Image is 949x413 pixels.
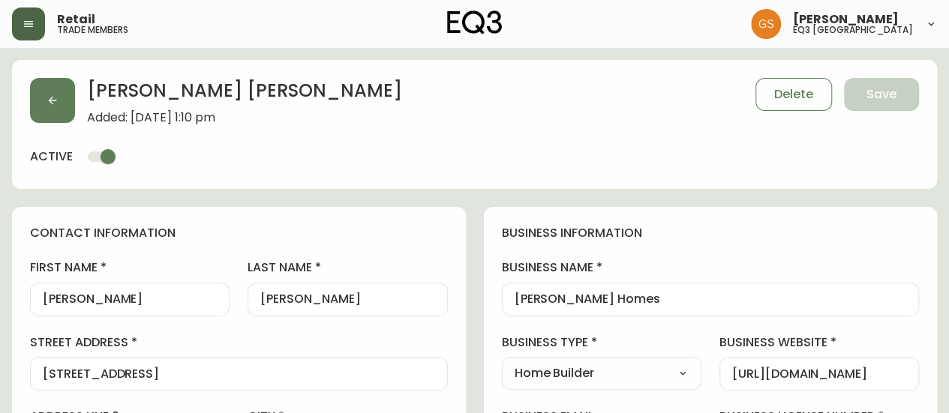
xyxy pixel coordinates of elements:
label: business type [502,334,701,351]
span: Retail [57,13,95,25]
label: first name [30,259,230,276]
label: business website [719,334,919,351]
span: [PERSON_NAME] [793,13,899,25]
h5: eq3 [GEOGRAPHIC_DATA] [793,25,913,34]
label: street address [30,334,448,351]
label: last name [248,259,447,276]
img: 6b403d9c54a9a0c30f681d41f5fc2571 [751,9,781,39]
h4: business information [502,225,920,241]
button: Delete [755,78,832,111]
span: Delete [774,86,813,103]
h4: contact information [30,225,448,241]
span: Added: [DATE] 1:10 pm [87,111,402,124]
h2: [PERSON_NAME] [PERSON_NAME] [87,78,402,111]
input: https://www.designshop.com [732,367,906,381]
h4: active [30,148,73,165]
h5: trade members [57,25,128,34]
label: business name [502,259,920,276]
img: logo [447,10,503,34]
